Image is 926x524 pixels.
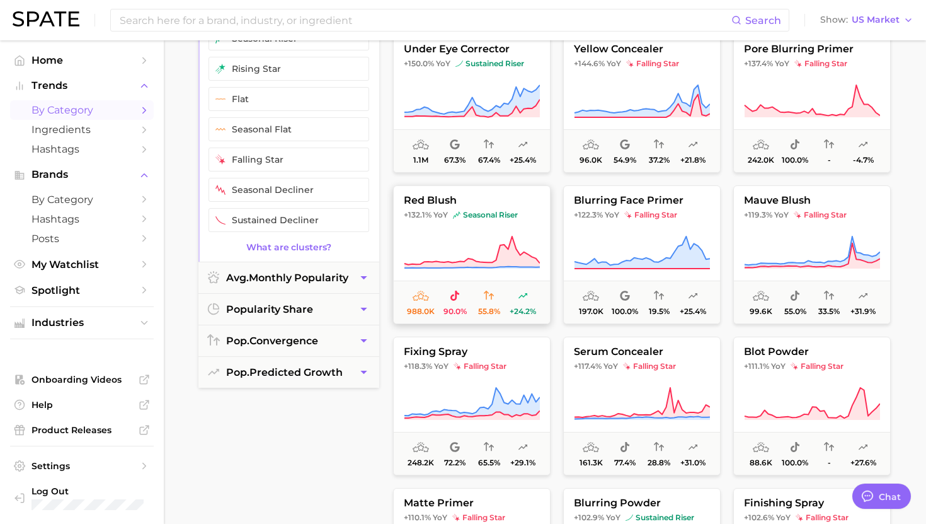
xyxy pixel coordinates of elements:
[734,346,890,358] span: blot powder
[796,513,849,523] span: falling star
[10,281,154,300] a: Spotlight
[413,440,429,455] span: average monthly popularity: Low Popularity
[454,363,461,370] img: falling star
[226,366,249,378] abbr: popularity index
[226,272,249,284] abbr: average
[688,289,698,304] span: popularity predicted growth: Likely
[31,424,132,436] span: Product Releases
[649,307,670,316] span: 19.5%
[623,363,631,370] img: falling star
[31,104,132,116] span: by Category
[791,361,843,371] span: falling star
[478,458,500,467] span: 65.5%
[209,208,369,232] button: sustained decliner
[620,440,630,455] span: popularity share: TikTok
[852,16,900,23] span: US Market
[404,210,432,219] span: +132.1%
[688,440,698,455] span: popularity predicted growth: Likely
[790,137,800,153] span: popularity share: TikTok
[606,513,620,523] span: YoY
[31,317,132,329] span: Industries
[688,137,698,153] span: popularity predicted growth: Likely
[484,137,494,153] span: popularity convergence: High Convergence
[612,307,638,316] span: 100.0%
[776,513,791,523] span: YoY
[850,307,876,316] span: +31.9%
[518,440,528,455] span: popularity predicted growth: Very Likely
[680,156,706,165] span: +21.8%
[828,458,831,467] span: -
[450,440,460,455] span: popularity share: Google
[794,60,802,67] img: falling star
[394,44,550,55] span: under eye corrector
[10,255,154,274] a: My Watchlist
[226,272,348,284] span: monthly popularity
[744,210,772,219] span: +119.3%
[478,307,500,316] span: 55.8%
[583,137,599,153] span: average monthly popularity: Low Popularity
[404,513,431,522] span: +110.1%
[198,357,379,388] button: pop.predicted growth
[455,60,463,67] img: sustained riser
[393,34,551,173] button: under eye corrector+150.0% YoYsustained risersustained riser1.1m67.3%67.4%+25.4%
[564,498,720,509] span: blurring powder
[784,307,806,316] span: 55.0%
[452,514,460,521] img: falling star
[626,513,694,523] span: sustained riser
[654,440,664,455] span: popularity convergence: Low Convergence
[31,124,132,136] span: Ingredients
[624,210,677,220] span: falling star
[443,307,467,316] span: 90.0%
[10,395,154,414] a: Help
[824,440,834,455] span: popularity convergence: Insufficient Data
[10,50,154,70] a: Home
[434,361,449,371] span: YoY
[13,11,79,26] img: SPATE
[794,211,801,219] img: falling star
[454,361,506,371] span: falling star
[794,59,847,69] span: falling star
[796,514,803,521] img: falling star
[564,195,720,206] span: blurring face primer
[31,54,132,66] span: Home
[226,366,343,378] span: predicted growth
[733,185,891,324] button: mauve blush+119.3% YoYfalling starfalling star99.6k55.0%33.5%+31.9%
[10,190,154,209] a: by Category
[853,156,874,165] span: -4.7%
[744,59,773,68] span: +137.4%
[31,486,144,497] span: Log Out
[31,399,132,410] span: Help
[574,361,602,371] span: +117.4%
[771,361,786,371] span: YoY
[820,16,848,23] span: Show
[198,294,379,325] button: popularity share
[10,313,154,332] button: Industries
[607,59,621,69] span: YoY
[782,156,808,165] span: 100.0%
[680,458,706,467] span: +31.0%
[790,440,800,455] span: popularity share: TikTok
[734,195,890,206] span: mauve blush
[574,513,604,522] span: +102.9%
[484,289,494,304] span: popularity convergence: Medium Convergence
[614,156,636,165] span: 54.9%
[31,169,132,180] span: Brands
[407,307,435,316] span: 988.0k
[478,156,500,165] span: 67.4%
[626,60,634,67] img: falling star
[574,210,603,219] span: +122.3%
[209,178,369,202] button: seasonal decliner
[10,100,154,120] a: by Category
[564,44,720,55] span: yellow concealer
[10,120,154,139] a: Ingredients
[198,325,379,356] button: pop.convergence
[753,289,769,304] span: average monthly popularity: Low Popularity
[433,210,448,220] span: YoY
[733,34,891,173] button: pore blurring primer+137.4% YoYfalling starfalling star242.0k100.0%--4.7%
[10,139,154,159] a: Hashtags
[444,156,466,165] span: 67.3%
[775,59,789,69] span: YoY
[580,458,603,467] span: 161.3k
[734,44,890,55] span: pore blurring primer
[828,156,831,165] span: -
